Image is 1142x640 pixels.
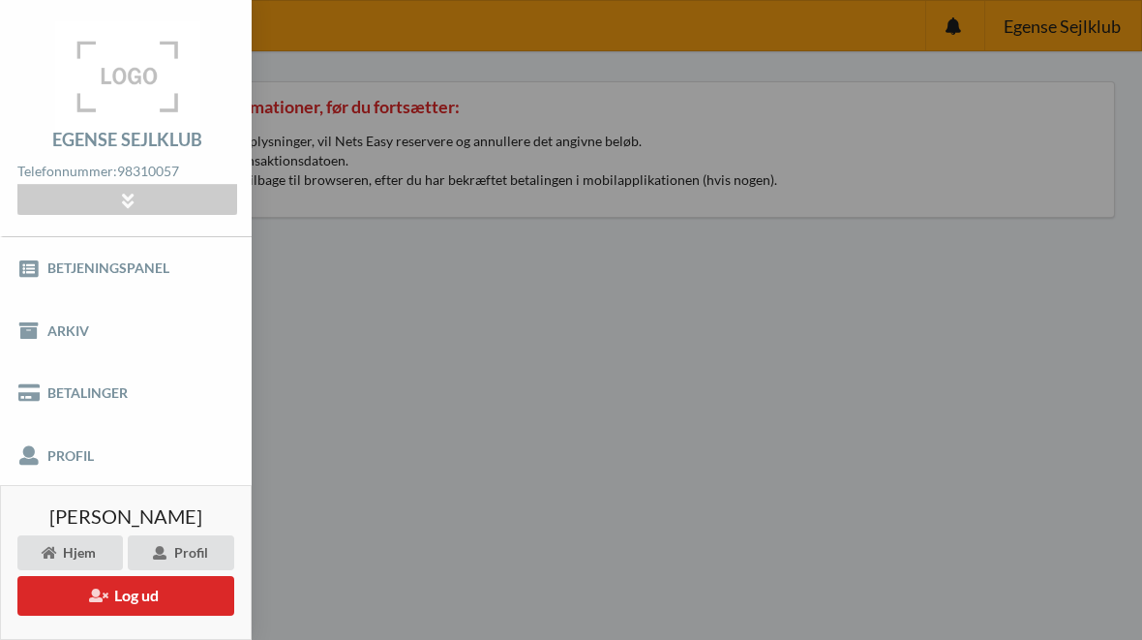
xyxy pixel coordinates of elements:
div: Profil [128,535,234,570]
span: [PERSON_NAME] [49,506,202,526]
div: Telefonnummer: [17,159,236,185]
img: logo [55,21,200,130]
strong: 98310057 [117,163,179,179]
button: Log ud [17,576,234,616]
div: Egense Sejlklub [52,131,202,148]
div: Hjem [17,535,123,570]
